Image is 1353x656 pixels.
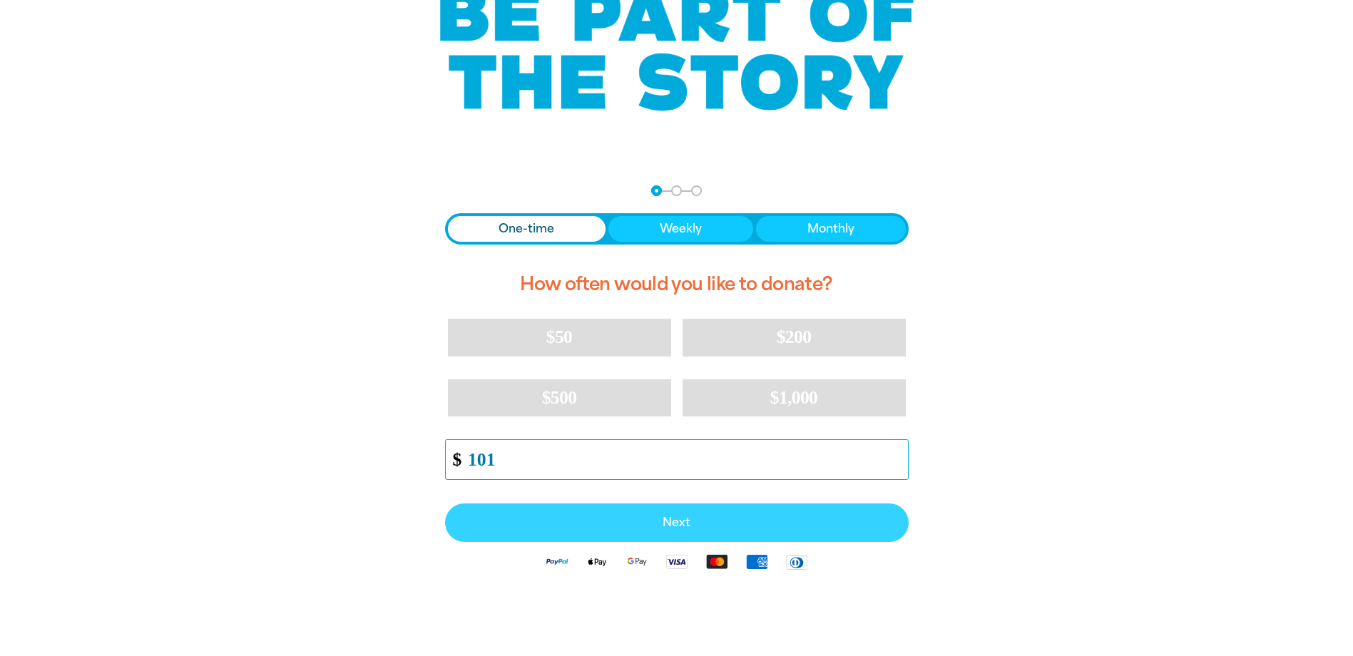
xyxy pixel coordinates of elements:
img: Paypal logo [537,553,577,570]
span: Monthly [807,220,854,237]
button: Navigate to step 2 of 3 to enter your details [671,185,682,196]
img: Google Pay logo [617,553,657,570]
button: $500 [448,379,671,416]
span: $50 [546,327,572,347]
button: Monthly [756,216,906,242]
h2: How often would you like to donate? [445,262,909,307]
input: Enter custom amount [458,440,907,479]
span: $ [446,444,461,476]
div: Donation frequency [445,213,909,245]
div: Available payment methods [445,542,909,581]
span: $1,000 [770,387,818,408]
button: One-time [448,216,606,242]
span: Next [461,517,893,528]
img: Mastercard logo [697,553,737,570]
button: $1,000 [683,379,906,416]
img: Visa logo [657,553,697,570]
img: American Express logo [737,553,777,570]
button: $200 [683,319,906,356]
img: Diners Club logo [777,554,817,570]
button: Navigate to step 1 of 3 to enter your donation amount [651,185,662,196]
img: Apple Pay logo [577,553,617,570]
span: One-time [499,220,554,237]
span: $500 [542,387,577,408]
button: Weekly [608,216,753,242]
button: $50 [448,319,671,356]
span: $200 [777,327,812,347]
span: Weekly [660,220,702,237]
button: Navigate to step 3 of 3 to enter your payment details [691,185,702,196]
button: Pay with Credit Card [445,503,909,542]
